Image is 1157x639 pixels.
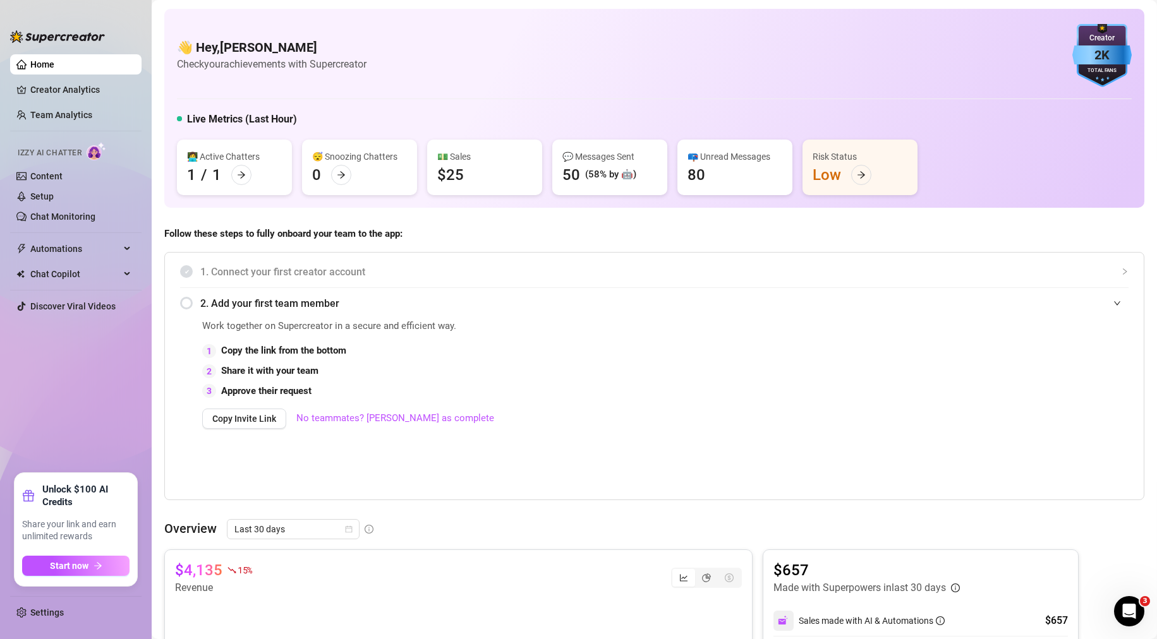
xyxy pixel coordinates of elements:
[177,56,366,72] article: Check your achievements with Supercreator
[221,385,312,397] strong: Approve their request
[1072,67,1132,75] div: Total Fans
[187,112,297,127] h5: Live Metrics (Last Hour)
[30,607,64,618] a: Settings
[679,573,688,582] span: line-chart
[857,170,866,179] span: arrow-right
[227,566,236,575] span: fall
[30,80,131,100] a: Creator Analytics
[337,170,346,179] span: arrow-right
[1140,596,1150,606] span: 3
[180,256,1129,287] div: 1. Connect your first creator account
[1113,299,1121,307] span: expanded
[177,39,366,56] h4: 👋 Hey, [PERSON_NAME]
[951,583,960,592] span: info-circle
[585,167,636,182] div: (58% by 🤖)
[773,560,960,580] article: $657
[212,414,276,424] span: Copy Invite Link
[562,150,657,164] div: 💬 Messages Sent
[212,165,221,185] div: 1
[200,264,1129,280] span: 1. Connect your first creator account
[87,142,106,160] img: AI Chatter
[221,345,346,356] strong: Copy the link from the bottom
[365,525,373,534] span: info-circle
[876,319,1129,481] iframe: Adding Team Members
[30,191,54,201] a: Setup
[1114,596,1144,626] iframe: Intercom live chat
[202,319,844,334] span: Work together on Supercreator in a secure and efficient way.
[50,561,88,571] span: Start now
[221,365,318,376] strong: Share it with your team
[18,147,82,159] span: Izzy AI Chatter
[202,384,216,398] div: 3
[1072,32,1132,44] div: Creator
[30,239,120,259] span: Automations
[1072,24,1132,87] img: blue-badge-DgoSNQY1.svg
[813,150,907,164] div: Risk Status
[799,614,945,628] div: Sales made with AI & Automations
[10,30,105,43] img: logo-BBDzfeDw.svg
[671,568,742,588] div: segmented control
[778,615,789,626] img: svg%3e
[200,296,1129,311] span: 2. Add your first team member
[175,580,252,595] article: Revenue
[30,301,116,311] a: Discover Viral Videos
[164,519,217,538] article: Overview
[22,518,130,543] span: Share your link and earn unlimited rewards
[234,520,352,539] span: Last 30 days
[30,212,95,222] a: Chat Monitoring
[345,525,353,533] span: calendar
[22,556,130,576] button: Start nowarrow-right
[187,150,282,164] div: 👩‍💻 Active Chatters
[688,150,782,164] div: 📪 Unread Messages
[42,483,130,508] strong: Unlock $100 AI Credits
[1121,268,1129,275] span: collapsed
[562,165,580,185] div: 50
[437,165,464,185] div: $25
[312,165,321,185] div: 0
[187,165,196,185] div: 1
[725,573,734,582] span: dollar-circle
[16,270,25,278] img: Chat Copilot
[175,560,222,580] article: $4,135
[688,165,705,185] div: 80
[202,344,216,358] div: 1
[94,561,102,570] span: arrow-right
[180,288,1129,319] div: 2. Add your first team member
[1045,613,1068,628] div: $657
[202,409,286,429] button: Copy Invite Link
[936,616,945,625] span: info-circle
[312,150,407,164] div: 😴 Snoozing Chatters
[30,264,120,284] span: Chat Copilot
[296,411,494,426] a: No teammates? [PERSON_NAME] as complete
[237,170,246,179] span: arrow-right
[702,573,711,582] span: pie-chart
[30,171,63,181] a: Content
[202,364,216,378] div: 2
[30,110,92,120] a: Team Analytics
[22,489,35,502] span: gift
[437,150,532,164] div: 💵 Sales
[30,59,54,69] a: Home
[238,564,252,576] span: 15 %
[773,580,946,595] article: Made with Superpowers in last 30 days
[16,244,27,254] span: thunderbolt
[164,228,403,239] strong: Follow these steps to fully onboard your team to the app:
[1072,45,1132,65] div: 2K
